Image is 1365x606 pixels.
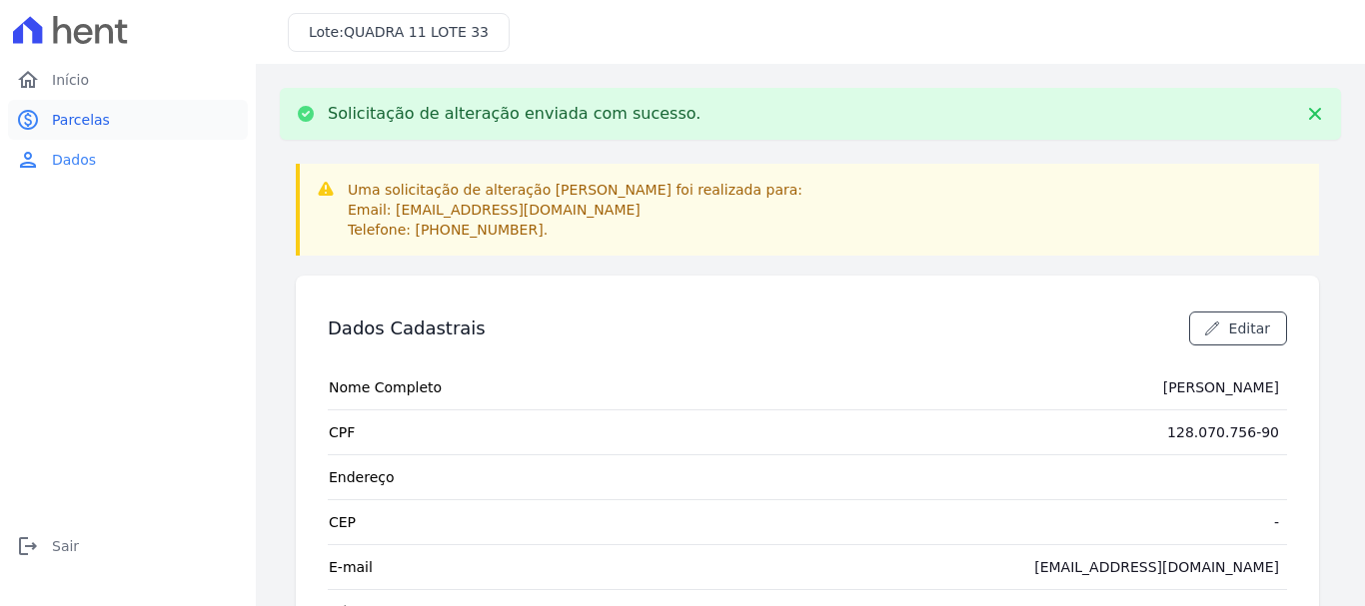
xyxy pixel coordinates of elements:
[16,68,40,92] i: home
[1167,422,1279,442] div: 128.070.756-90
[329,467,395,487] span: Endereço
[329,557,373,577] span: E-mail
[52,536,79,556] span: Sair
[1274,512,1279,532] div: -
[309,22,489,43] h3: Lote:
[329,512,356,532] span: CEP
[16,108,40,132] i: paid
[52,110,110,130] span: Parcelas
[52,150,96,170] span: Dados
[8,60,248,100] a: homeInício
[52,70,89,90] span: Início
[1229,318,1270,338] span: Editar
[16,534,40,558] i: logout
[348,180,802,240] p: Uma solicitação de alteração [PERSON_NAME] foi realizada para: Email: [EMAIL_ADDRESS][DOMAIN_NAME...
[1034,557,1279,577] div: [EMAIL_ADDRESS][DOMAIN_NAME]
[344,24,489,40] span: QUADRA 11 LOTE 33
[1189,311,1287,345] a: Editar
[329,377,442,397] span: Nome Completo
[329,422,355,442] span: CPF
[16,148,40,172] i: person
[1163,377,1279,397] div: [PERSON_NAME]
[328,316,486,340] h3: Dados Cadastrais
[8,526,248,566] a: logoutSair
[328,104,700,124] p: Solicitação de alteração enviada com sucesso.
[8,140,248,180] a: personDados
[8,100,248,140] a: paidParcelas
